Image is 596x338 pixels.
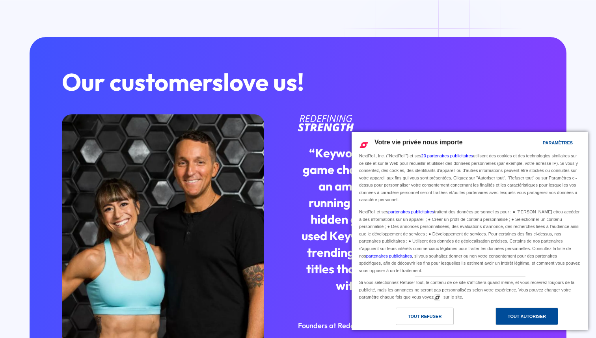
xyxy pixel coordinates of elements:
[366,254,412,258] a: partenaires publicitaires
[298,114,354,132] img: Redefining Strength
[374,139,463,146] span: Votre vie privée nous importe
[421,153,473,158] a: 20 partenaires publicitaires
[408,312,441,321] div: Tout refuser
[358,206,582,275] div: NextRoll et ses traitent des données personnelles pour : ● [PERSON_NAME] et/ou accéder à des info...
[298,320,534,332] div: Founders at Redefining Strength
[358,151,582,204] div: NextRoll, Inc. ("NextRoll") et ses utilisent des cookies et des technologies similaires sur ce si...
[508,312,546,321] div: Tout autoriser
[358,277,582,302] div: Si vous sélectionnez Refuser tout, le contenu de ce site s'affichera quand même, et vous recevrez...
[298,307,534,319] div: Cori & [PERSON_NAME]
[543,138,573,147] div: Paramètres
[62,69,447,95] h3: Our customers
[223,67,304,97] span: love us!
[298,145,534,294] div: “Keyword Search has been an absolute game changer. It's pretty obvious that it's an amazing tool ...
[356,308,470,329] a: Tout refuser
[470,308,583,329] a: Tout autoriser
[388,209,434,214] a: partenaires publicitaires
[529,136,548,151] a: Paramètres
